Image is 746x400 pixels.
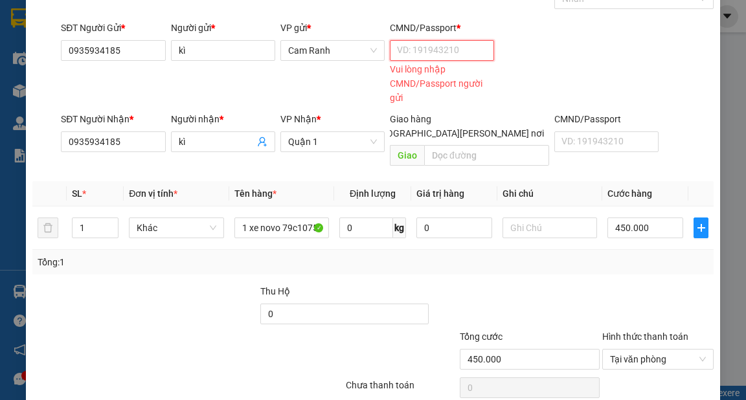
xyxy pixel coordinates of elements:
[38,255,289,269] div: Tổng: 1
[72,188,82,199] span: SL
[171,21,275,35] div: Người gửi
[554,112,659,126] div: CMND/Passport
[424,145,549,166] input: Dọc đường
[61,21,165,35] div: SĐT Người Gửi
[390,145,424,166] span: Giao
[280,114,317,124] span: VP Nhận
[109,61,178,78] li: (c) 2017
[260,286,290,296] span: Thu Hộ
[257,137,267,147] span: user-add
[694,223,707,233] span: plus
[694,217,708,238] button: plus
[109,49,178,60] b: [DOMAIN_NAME]
[137,218,216,238] span: Khác
[288,41,377,60] span: Cam Ranh
[80,19,128,147] b: Trà Lan Viên - Gửi khách hàng
[602,331,688,342] label: Hình thức thanh toán
[61,112,165,126] div: SĐT Người Nhận
[390,62,494,105] div: Vui lòng nhập CMND/Passport người gửi
[416,217,492,238] input: 0
[390,114,431,124] span: Giao hàng
[288,132,377,151] span: Quận 1
[350,188,396,199] span: Định lượng
[416,188,464,199] span: Giá trị hàng
[460,331,503,342] span: Tổng cước
[610,350,706,369] span: Tại văn phòng
[607,188,652,199] span: Cước hàng
[390,21,494,35] div: CMND/Passport
[171,112,275,126] div: Người nhận
[234,217,330,238] input: VD: Bàn, Ghế
[141,16,172,47] img: logo.jpg
[129,188,177,199] span: Đơn vị tính
[393,217,406,238] span: kg
[234,188,277,199] span: Tên hàng
[280,21,385,35] div: VP gửi
[16,83,47,144] b: Trà Lan Viên
[503,217,598,238] input: Ghi Chú
[497,181,603,206] th: Ghi chú
[38,217,58,238] button: delete
[367,126,549,140] span: [GEOGRAPHIC_DATA][PERSON_NAME] nơi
